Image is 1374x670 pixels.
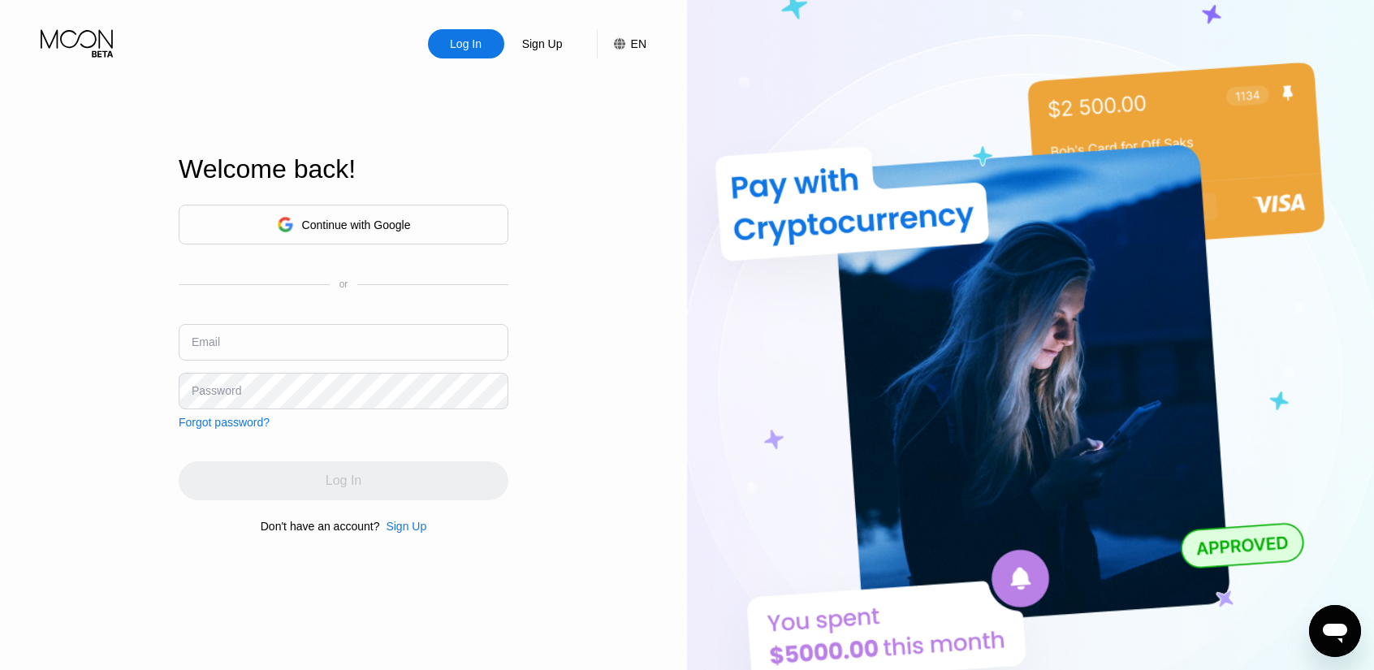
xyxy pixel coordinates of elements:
[179,416,270,429] div: Forgot password?
[386,520,426,533] div: Sign Up
[428,29,504,58] div: Log In
[379,520,426,533] div: Sign Up
[448,36,483,52] div: Log In
[631,37,646,50] div: EN
[192,384,241,397] div: Password
[302,218,411,231] div: Continue with Google
[597,29,646,58] div: EN
[179,205,508,244] div: Continue with Google
[1309,605,1361,657] iframe: Button to launch messaging window
[192,335,220,348] div: Email
[339,279,348,290] div: or
[521,36,564,52] div: Sign Up
[179,154,508,184] div: Welcome back!
[261,520,380,533] div: Don't have an account?
[504,29,581,58] div: Sign Up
